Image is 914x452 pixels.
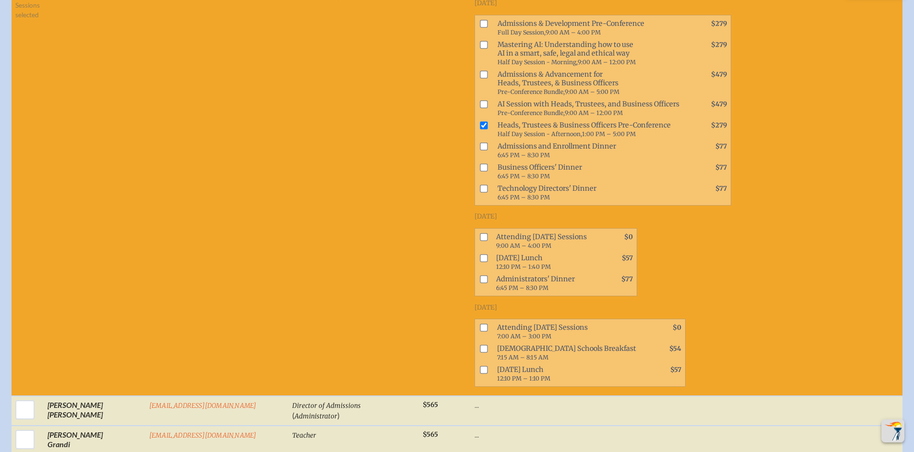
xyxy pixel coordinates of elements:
span: Half Day Session - Morning, [498,58,578,66]
span: Admissions and Enrollment Dinner [494,140,688,161]
p: ... [475,430,731,440]
span: $565 [423,401,438,409]
span: Full Day Session, [498,29,546,36]
span: ) [337,411,340,420]
span: 6:45 PM – 8:30 PM [498,173,550,180]
span: Attending [DATE] Sessions [492,231,594,252]
a: [EMAIL_ADDRESS][DOMAIN_NAME] [149,402,257,410]
a: [EMAIL_ADDRESS][DOMAIN_NAME] [149,431,257,440]
span: $57 [670,366,681,374]
span: $279 [711,121,727,129]
span: AI Session with Heads, Trustees, and Business Officers [494,98,688,119]
span: 9:00 AM – 12:00 PM [565,109,623,116]
span: $0 [673,324,681,332]
span: [DATE] [475,303,497,312]
span: Administrator [295,412,337,420]
span: 12:10 PM – 1:40 PM [496,263,551,270]
span: Mastering AI: Understanding how to use AI in a smart, safe, legal and ethical way [494,38,688,68]
button: Scroll Top [881,419,904,442]
span: Half Day Session - Afternoon, [498,130,582,138]
span: [DATE] Lunch [493,363,643,384]
span: Director of Admissions [292,402,361,410]
span: $479 [711,100,727,108]
span: 9:00 AM – 4:00 PM [546,29,601,36]
span: $77 [715,185,727,193]
span: Administrators' Dinner [492,273,594,294]
span: Business Officers' Dinner [494,161,688,182]
span: $77 [715,142,727,151]
span: Attending [DATE] Sessions [493,321,643,342]
span: 9:00 AM – 4:00 PM [496,242,551,249]
span: $565 [423,430,438,439]
span: Technology Directors' Dinner [494,182,688,203]
span: $279 [711,41,727,49]
span: Heads, Trustees & Business Officers Pre-Conference [494,119,688,140]
span: $77 [621,275,633,283]
span: 12:10 PM – 1:10 PM [497,375,550,382]
span: 7:15 AM – 8:15 AM [497,354,548,361]
span: ( [292,411,295,420]
span: $77 [715,163,727,172]
span: 6:45 PM – 8:30 PM [498,194,550,201]
span: $54 [669,345,681,353]
span: [DATE] [475,212,497,220]
span: 6:45 PM – 8:30 PM [496,284,548,291]
p: ... [475,400,731,410]
span: [DATE] Lunch [492,252,594,273]
td: [PERSON_NAME] [PERSON_NAME] [44,396,145,426]
span: [DEMOGRAPHIC_DATA] Schools Breakfast [493,342,643,363]
span: Admissions & Development Pre-Conference [494,17,688,38]
span: 9:00 AM – 12:00 PM [578,58,636,66]
span: 6:45 PM – 8:30 PM [498,151,550,159]
img: To the top [883,421,902,440]
span: Teacher [292,431,316,440]
span: Pre-Conference Bundle, [498,109,565,116]
span: Admissions & Advancement for Heads, Trustees, & Business Officers [494,68,688,98]
span: $479 [711,70,727,79]
span: $57 [622,254,633,262]
span: 7:00 AM – 3:00 PM [497,333,551,340]
span: 9:00 AM – 5:00 PM [565,88,619,95]
span: $0 [624,233,633,241]
span: 1:00 PM – 5:00 PM [582,130,636,138]
span: Pre-Conference Bundle, [498,88,565,95]
span: $279 [711,20,727,28]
